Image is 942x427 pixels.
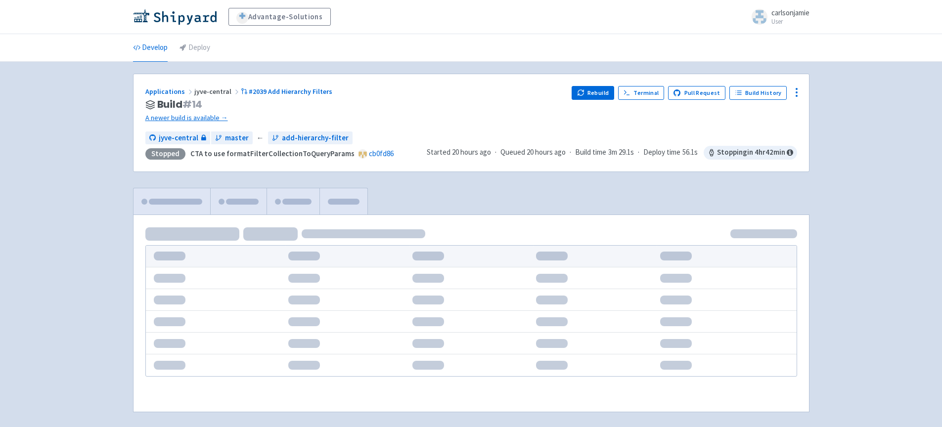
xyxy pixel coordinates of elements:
a: Terminal [618,86,664,100]
span: Deploy time [643,147,680,158]
div: · · · [427,146,797,160]
a: jyve-central [145,131,210,145]
a: Applications [145,87,194,96]
time: 20 hours ago [527,147,566,157]
a: cb0fd86 [369,149,394,158]
span: 3m 29.1s [608,147,634,158]
span: jyve-central [159,132,198,144]
a: Pull Request [668,86,726,100]
span: 56.1s [682,147,698,158]
div: Stopped [145,148,185,160]
span: add-hierarchy-filter [282,132,349,144]
a: Advantage-Solutions [228,8,331,26]
span: Build [157,99,203,110]
span: Queued [500,147,566,157]
a: carlsonjamie User [746,9,809,25]
span: Started [427,147,491,157]
time: 20 hours ago [452,147,491,157]
a: #2039 Add Hierarchy Filters [241,87,334,96]
span: carlsonjamie [771,8,809,17]
span: Build time [575,147,606,158]
a: A newer build is available → [145,112,564,124]
a: Develop [133,34,168,62]
img: Shipyard logo [133,9,217,25]
span: # 14 [182,97,203,111]
a: Deploy [179,34,210,62]
span: jyve-central [194,87,241,96]
a: Build History [729,86,787,100]
span: master [225,132,249,144]
button: Rebuild [572,86,614,100]
strong: CTA to use formatFilterCollectionToQueryParams [190,149,355,158]
small: User [771,18,809,25]
a: add-hierarchy-filter [268,131,353,145]
span: ← [257,132,264,144]
a: master [211,131,253,145]
span: Stopping in 4 hr 42 min [704,146,797,160]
